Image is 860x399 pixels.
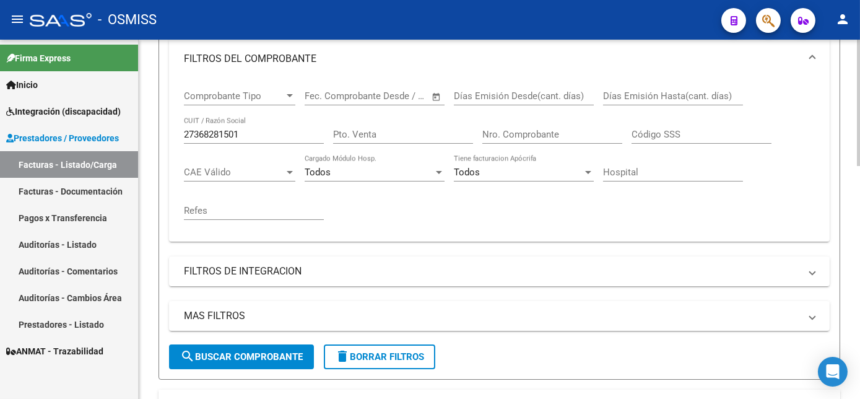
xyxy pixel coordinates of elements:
mat-expansion-panel-header: FILTROS DEL COMPROBANTE [169,39,830,79]
span: Comprobante Tipo [184,90,284,102]
input: Fecha fin [366,90,426,102]
span: Todos [305,167,331,178]
button: Buscar Comprobante [169,344,314,369]
mat-icon: delete [335,349,350,364]
span: Prestadores / Proveedores [6,131,119,145]
span: CAE Válido [184,167,284,178]
span: Buscar Comprobante [180,351,303,362]
mat-icon: menu [10,12,25,27]
div: Open Intercom Messenger [818,357,848,387]
mat-panel-title: MAS FILTROS [184,309,800,323]
span: Borrar Filtros [335,351,424,362]
span: Firma Express [6,51,71,65]
div: FILTROS DEL COMPROBANTE [169,79,830,242]
button: Open calendar [430,90,444,104]
button: Borrar Filtros [324,344,435,369]
mat-panel-title: FILTROS DE INTEGRACION [184,265,800,278]
span: - OSMISS [98,6,157,33]
span: Integración (discapacidad) [6,105,121,118]
mat-panel-title: FILTROS DEL COMPROBANTE [184,52,800,66]
mat-icon: person [835,12,850,27]
mat-icon: search [180,349,195,364]
span: Inicio [6,78,38,92]
mat-expansion-panel-header: FILTROS DE INTEGRACION [169,256,830,286]
mat-expansion-panel-header: MAS FILTROS [169,301,830,331]
span: Todos [454,167,480,178]
input: Fecha inicio [305,90,355,102]
span: ANMAT - Trazabilidad [6,344,103,358]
